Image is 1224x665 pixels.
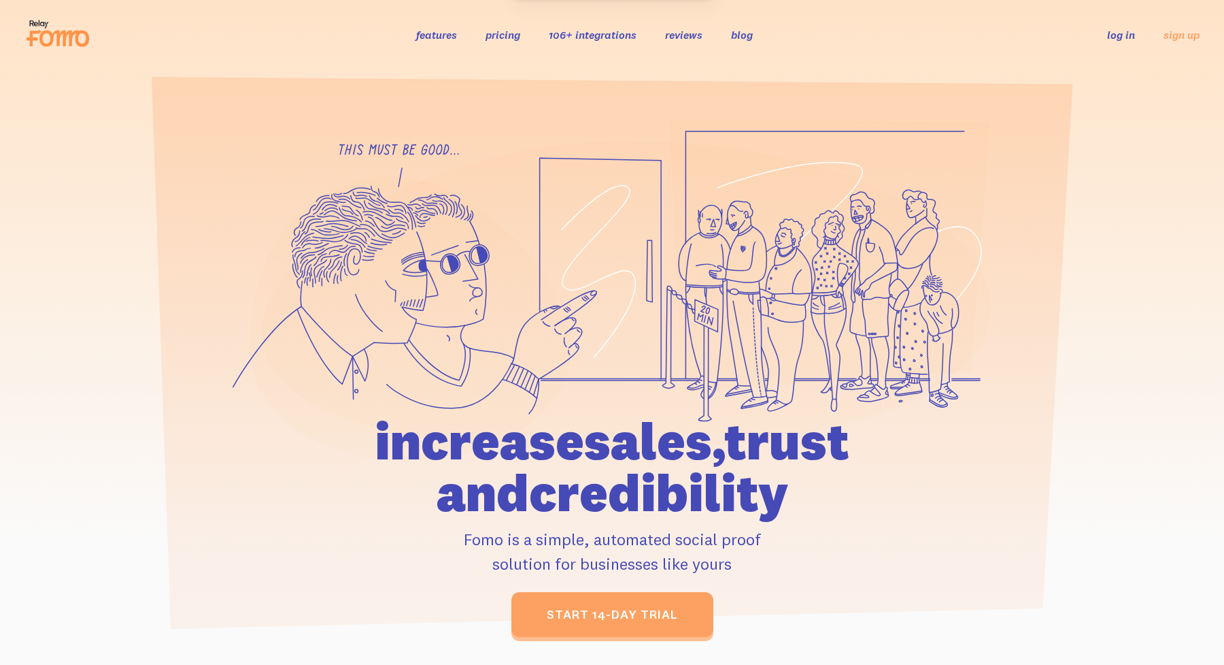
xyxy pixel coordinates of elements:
[416,28,457,42] a: features
[731,28,753,42] a: blog
[297,527,927,576] p: Fomo is a simple, automated social proof solution for businesses like yours
[511,592,713,637] a: start 14-day trial
[549,28,636,42] a: 106+ integrations
[486,28,520,42] a: pricing
[1107,28,1135,42] a: log in
[665,28,702,42] a: reviews
[1163,28,1200,42] a: sign up
[297,415,927,519] h1: increase sales, trust and credibility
